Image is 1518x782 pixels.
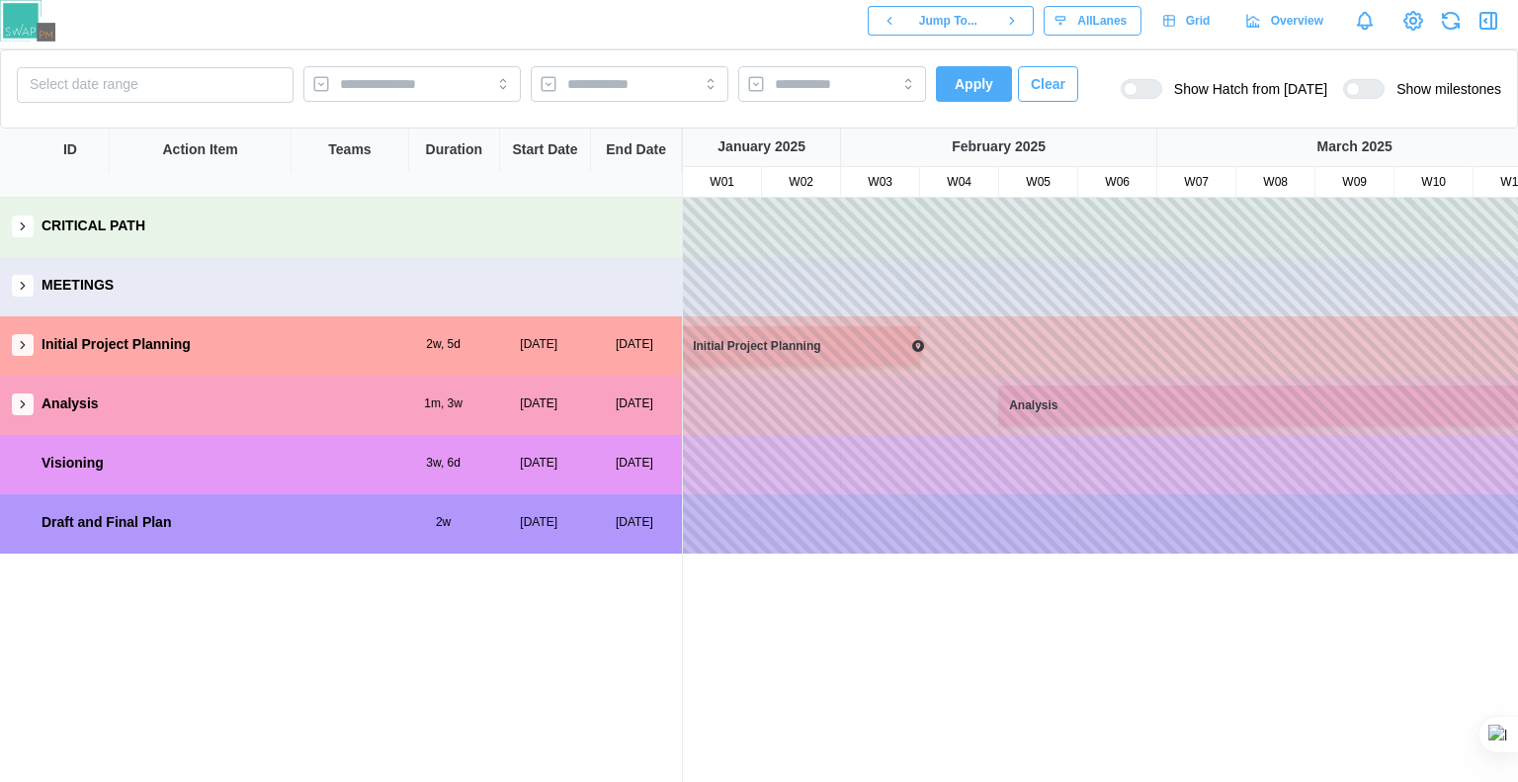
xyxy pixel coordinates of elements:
div: ID [63,139,77,161]
div: Duration [426,139,483,161]
div: W01 [683,173,761,192]
div: [DATE] [491,335,587,354]
div: W09 [1315,173,1393,192]
button: Clear [1018,66,1078,102]
button: Refresh Grid [1437,7,1465,35]
div: [DATE] [587,454,683,473]
a: Notifications [1348,4,1382,38]
div: W04 [920,173,998,192]
div: Analysis [1001,396,1073,415]
div: Initial Project Planning [685,337,836,356]
div: Action Item [163,139,238,161]
div: [DATE] [587,394,683,413]
div: W02 [762,173,840,192]
div: [DATE] [491,513,587,532]
div: Initial Project Planning [42,334,191,356]
div: February 2025 [841,136,1156,158]
span: Apply [955,67,993,101]
button: Open Drawer [1475,7,1502,35]
div: January 2025 [683,136,840,158]
a: Grid [1151,6,1224,36]
div: 2w, 5d [395,335,491,354]
div: W05 [999,173,1077,192]
div: Visioning [42,453,104,475]
div: [DATE] [491,394,587,413]
span: All Lanes [1077,7,1127,35]
div: 2w [395,513,491,532]
div: End Date [606,139,666,161]
div: [DATE] [491,454,587,473]
span: Grid [1186,7,1211,35]
a: Overview [1234,6,1338,36]
a: View Project [1399,7,1427,35]
div: W08 [1236,173,1314,192]
div: W06 [1078,173,1156,192]
span: Overview [1271,7,1323,35]
div: W10 [1394,173,1473,192]
div: W03 [841,173,919,192]
div: Draft and Final Plan [42,512,171,534]
span: Jump To... [919,7,977,35]
button: Apply [936,66,1012,102]
span: Clear [1031,67,1065,101]
div: Teams [328,139,371,161]
button: Select date range [17,67,294,103]
button: AllLanes [1044,6,1141,36]
button: Jump To... [910,6,991,36]
div: CRITICAL PATH [42,216,145,237]
span: Show milestones [1385,79,1501,99]
span: Show Hatch from [DATE] [1162,79,1327,99]
div: Start Date [512,139,577,161]
div: [DATE] [587,513,683,532]
div: 1m, 3w [395,394,491,413]
div: MEETINGS [42,275,114,297]
div: 3w, 6d [395,454,491,473]
span: Select date range [30,76,138,92]
div: W07 [1157,173,1235,192]
div: Analysis [42,393,99,415]
div: [DATE] [587,335,683,354]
